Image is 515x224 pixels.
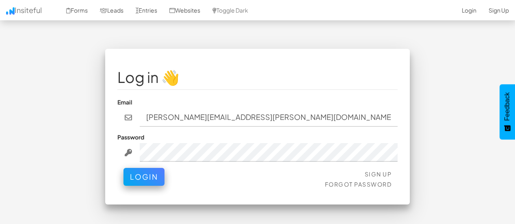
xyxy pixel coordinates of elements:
a: Forgot Password [325,181,392,188]
button: Login [123,168,164,186]
img: icon.png [6,7,15,15]
input: john@doe.com [140,108,398,127]
label: Email [117,98,132,106]
button: Feedback - Show survey [500,84,515,139]
h1: Log in 👋 [117,69,398,85]
label: Password [117,133,144,141]
a: Sign Up [365,170,392,178]
span: Feedback [504,92,511,121]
